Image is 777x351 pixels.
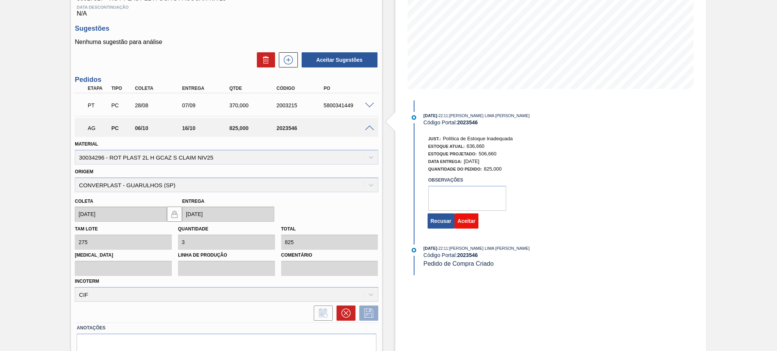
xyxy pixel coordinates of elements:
button: Recusar [428,213,455,229]
div: Qtde [227,86,280,91]
div: Tipo [109,86,134,91]
div: Etapa [86,86,110,91]
div: 16/10/2025 [180,125,233,131]
span: Estoque Projetado: [428,152,477,156]
span: Just.: [428,136,441,141]
input: dd/mm/yyyy [182,207,274,222]
label: Coleta [75,199,93,204]
span: Estoque Atual: [428,144,465,149]
div: Código Portal: [423,252,604,258]
span: Data Descontinuação [77,5,376,9]
div: Cancelar pedido [333,306,355,321]
div: Código Portal: [423,119,604,125]
h3: Sugestões [75,25,378,33]
div: Pedido de Compra [109,125,134,131]
img: atual [412,115,416,120]
div: 28/08/2025 [133,102,186,108]
div: Aguardando Aprovação do Gestor [86,120,110,136]
button: Aceitar Sugestões [302,52,377,67]
div: Pedido de Compra [109,102,134,108]
div: Entrega [180,86,233,91]
label: [MEDICAL_DATA] [75,250,172,261]
img: locked [170,210,179,219]
p: PT [88,102,109,108]
button: Aceitar [455,213,478,229]
span: [DATE] [423,113,437,118]
span: [DATE] [423,246,437,251]
div: 2003215 [275,102,328,108]
div: 2023546 [275,125,328,131]
div: PO [322,86,375,91]
span: - 22:11 [437,246,448,251]
strong: 2023546 [457,119,478,125]
div: 825,000 [227,125,280,131]
label: Incoterm [75,279,99,284]
button: locked [167,207,182,222]
label: Quantidade [178,226,208,232]
span: 506,660 [478,151,496,157]
div: Nova sugestão [275,52,298,67]
div: Aceitar Sugestões [298,52,378,68]
div: N/A [75,2,378,17]
span: Pedido de Compra Criado [423,260,494,267]
div: Coleta [133,86,186,91]
label: Total [281,226,296,232]
p: Nenhuma sugestão para análise [75,39,378,45]
div: 06/10/2025 [133,125,186,131]
label: Tam lote [75,226,98,232]
div: 370,000 [227,102,280,108]
div: 5800341449 [322,102,375,108]
div: Informar alteração no pedido [310,306,333,321]
strong: 2023546 [457,252,478,258]
label: Entrega [182,199,204,204]
div: Pedido em Trânsito [86,97,110,114]
div: Excluir Sugestões [253,52,275,67]
img: atual [412,248,416,252]
span: Quantidade do Pedido: [428,167,482,171]
label: Origem [75,169,93,174]
span: : [PERSON_NAME] LIMA [PERSON_NAME] [448,246,530,251]
span: - 22:11 [437,114,448,118]
p: AG [88,125,109,131]
label: Material [75,141,98,147]
span: : [PERSON_NAME] LIMA [PERSON_NAME] [448,113,530,118]
span: 825,000 [484,166,502,172]
span: Política de Estoque Inadequada [443,136,513,141]
label: Observações [428,175,506,186]
label: Comentário [281,250,378,261]
h3: Pedidos [75,76,378,84]
div: Código [275,86,328,91]
span: [DATE] [464,158,480,164]
label: Anotações [77,323,376,334]
label: Linha de Produção [178,250,275,261]
div: Salvar Pedido [355,306,378,321]
span: Data Entrega: [428,159,462,164]
span: 636,660 [467,143,484,149]
div: 07/09/2025 [180,102,233,108]
input: dd/mm/yyyy [75,207,167,222]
